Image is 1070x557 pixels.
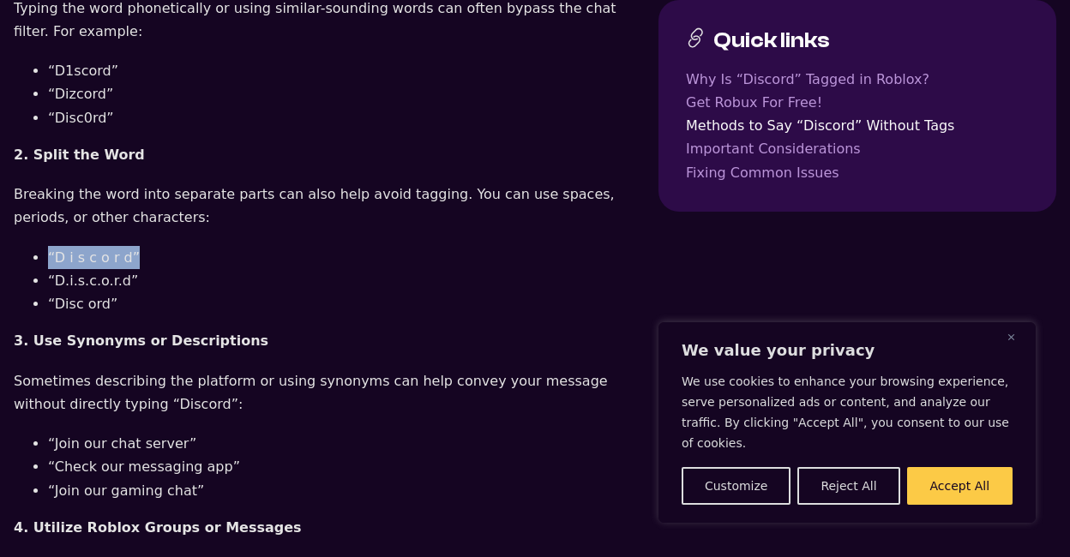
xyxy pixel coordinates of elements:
button: Reject All [797,467,899,505]
button: Close [1007,326,1028,347]
p: We value your privacy [682,340,1013,361]
h3: Quick links [713,27,830,54]
strong: 3. Use Synonyms or Descriptions [14,332,268,349]
li: “D i s c o r d” [48,246,645,269]
a: Fixing Common Issues [686,161,1029,184]
p: Breaking the word into separate parts can also help avoid tagging. You can use spaces, periods, o... [14,183,645,229]
li: “D1scord” [48,59,645,82]
p: We use cookies to enhance your browsing experience, serve personalized ads or content, and analyz... [682,371,1013,453]
a: Why Is “Discord” Tagged in Roblox? [686,68,1029,91]
li: “Disc0rd” [48,106,645,129]
li: “Join our chat server” [48,432,645,455]
li: “D.i.s.c.o.r.d” [48,269,645,292]
strong: 4. Utilize Roblox Groups or Messages [14,519,302,536]
nav: Table of contents [686,68,1029,184]
a: Methods to Say “Discord” Without Tags [686,114,1029,137]
p: Sometimes describing the platform or using synonyms can help convey your message without directly... [14,369,645,416]
a: Get Robux For Free! [686,91,1029,114]
strong: 2. Split the Word [14,147,145,163]
li: “Check our messaging app” [48,455,645,478]
img: Close [1007,333,1015,341]
div: We value your privacy [658,322,1036,523]
li: “Disc ord” [48,292,645,315]
button: Customize [682,467,790,505]
button: Accept All [907,467,1013,505]
li: “Dizcord” [48,82,645,105]
li: “Join our gaming chat” [48,479,645,502]
a: Important Considerations [686,137,1029,160]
